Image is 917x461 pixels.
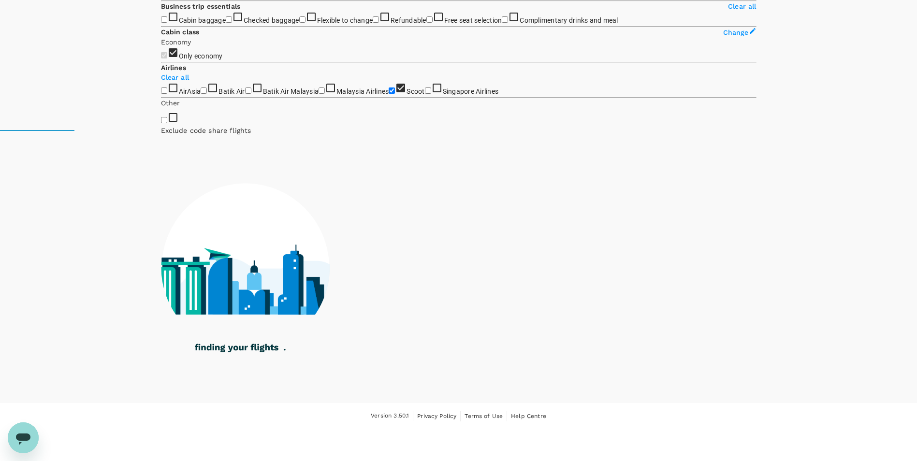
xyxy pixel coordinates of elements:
span: Cabin baggage [179,16,226,24]
input: Malaysia Airlines [319,87,325,94]
input: Refundable [373,16,379,23]
input: Complimentary drinks and meal [502,16,508,23]
input: Checked baggage [226,16,232,23]
input: Cabin baggage [161,16,167,23]
strong: Cabin class [161,28,200,36]
span: Terms of Use [465,413,503,419]
g: . [284,349,286,350]
span: Checked baggage [244,16,299,24]
input: Singapore Airlines [425,87,431,94]
span: Singapore Airlines [443,87,499,95]
input: Batik Air [201,87,207,94]
span: Batik Air Malaysia [263,87,319,95]
span: Flexible to change [317,16,373,24]
strong: Airlines [161,64,186,72]
p: Clear all [161,72,757,82]
a: Privacy Policy [417,411,456,421]
input: Flexible to change [299,16,306,23]
span: Malaysia Airlines [336,87,389,95]
iframe: Button to launch messaging window [8,422,39,453]
span: Privacy Policy [417,413,456,419]
a: Terms of Use [465,411,503,421]
p: Economy [161,37,757,47]
input: Exclude code share flights [161,117,167,123]
input: Batik Air Malaysia [245,87,251,94]
p: Other [161,98,757,108]
span: Refundable [391,16,426,24]
input: Free seat selection [426,16,433,23]
span: Version 3.50.1 [371,411,409,421]
a: Help Centre [511,411,546,421]
input: Scoot [389,87,395,94]
g: finding your flights [195,344,278,353]
span: Scoot [407,87,424,95]
span: Complimentary drinks and meal [520,16,618,24]
input: AirAsia [161,87,167,94]
span: Free seat selection [444,16,502,24]
p: Clear all [728,1,756,11]
span: Change [723,29,749,36]
strong: Business trip essentials [161,2,241,10]
p: Exclude code share flights [161,126,757,135]
span: Batik Air [218,87,245,95]
span: Only economy [179,52,223,60]
span: AirAsia [179,87,201,95]
input: Only economy [161,52,167,58]
span: Help Centre [511,413,546,419]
